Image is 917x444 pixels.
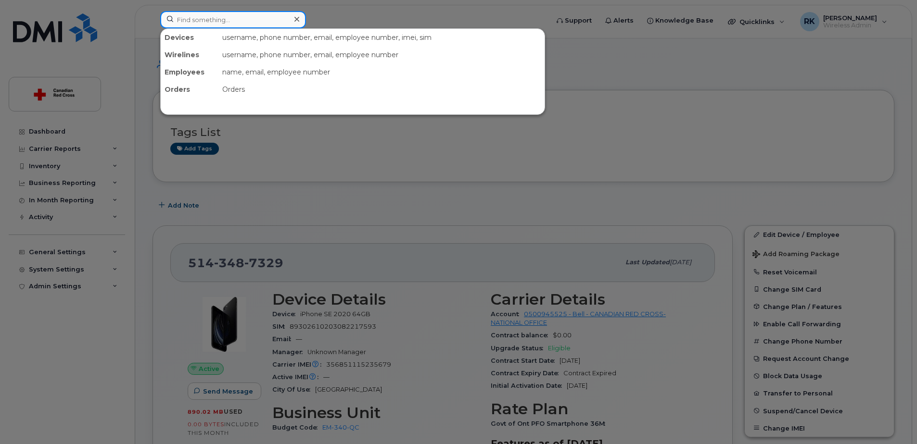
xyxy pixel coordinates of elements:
div: Devices [161,29,218,46]
div: Employees [161,63,218,81]
div: username, phone number, email, employee number [218,46,545,63]
div: name, email, employee number [218,63,545,81]
div: username, phone number, email, employee number, imei, sim [218,29,545,46]
div: Orders [218,81,545,98]
div: Orders [161,81,218,98]
div: Wirelines [161,46,218,63]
